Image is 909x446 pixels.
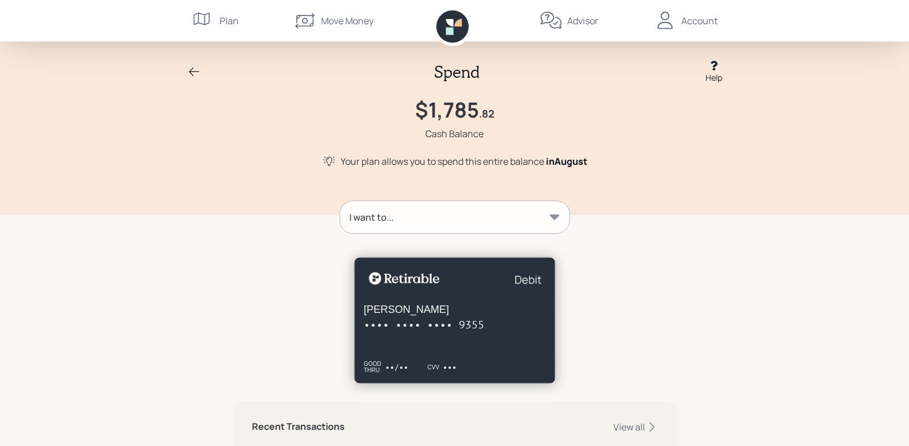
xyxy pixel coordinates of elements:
div: Help [706,71,722,84]
div: View all [613,421,658,433]
div: Cash Balance [425,127,484,141]
div: Account [681,14,718,28]
h1: $1,785 [415,97,479,122]
h2: Spend [434,62,480,82]
div: Your plan allows you to spend this entire balance [341,154,587,168]
h4: .82 [479,108,495,120]
h5: Recent Transactions [252,421,345,432]
div: Move Money [321,14,374,28]
div: I want to... [349,210,394,224]
div: Plan [220,14,239,28]
span: in August [546,155,587,168]
div: Advisor [567,14,598,28]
